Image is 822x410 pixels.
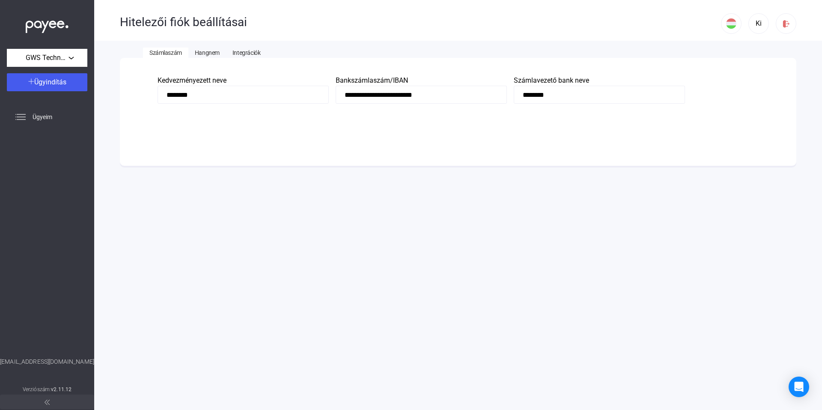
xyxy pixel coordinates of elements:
button: HU [721,13,742,34]
div: Hitelezői fiók beállításai [120,15,721,30]
img: HU [726,18,736,29]
img: plus-white.svg [28,78,34,84]
div: Ki [751,18,766,29]
button: logout-red [776,13,796,34]
span: Integrációk [232,49,260,56]
img: list.svg [15,112,26,122]
button: Hangnem [188,48,226,58]
span: Számlaszám [149,49,182,56]
span: GWS Technology Kft. [26,53,68,63]
span: Kedvezményezett neve [158,76,226,84]
span: Ügyindítás [34,78,66,86]
div: Open Intercom Messenger [789,377,809,397]
button: Számlaszám [143,48,188,58]
span: Hangnem [195,49,220,56]
button: Ki [748,13,769,34]
button: GWS Technology Kft. [7,49,87,67]
button: Integrációk [226,48,267,58]
strong: v2.11.12 [51,386,71,392]
img: arrow-double-left-grey.svg [45,400,50,405]
span: Bankszámlaszám/IBAN [336,76,408,84]
img: logout-red [782,19,791,28]
span: Számlavezető bank neve [514,76,589,84]
span: Ügyeim [33,112,52,122]
button: Ügyindítás [7,73,87,91]
img: white-payee-white-dot.svg [26,16,68,33]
